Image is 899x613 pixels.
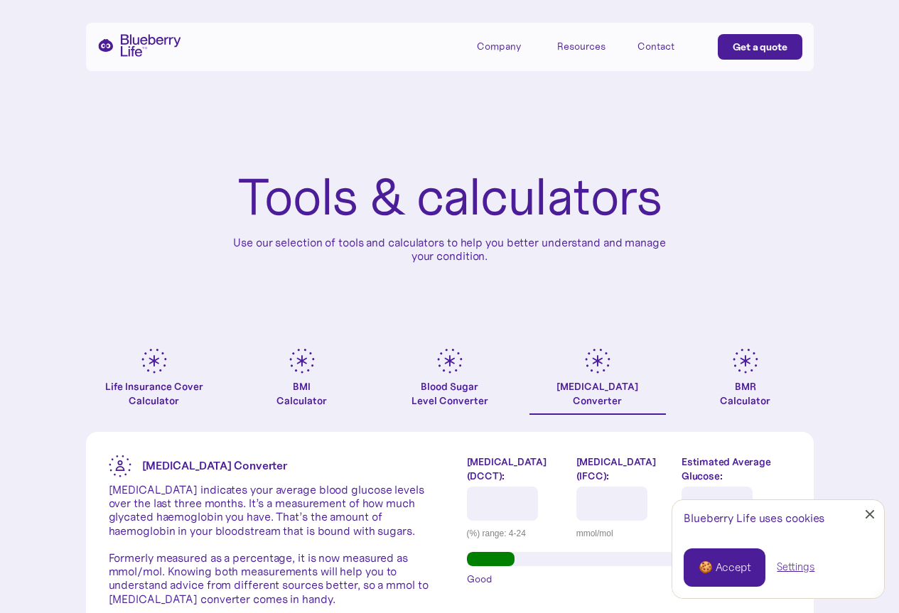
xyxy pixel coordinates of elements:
a: 🍪 Accept [684,548,765,587]
strong: [MEDICAL_DATA] Converter [142,458,288,472]
a: [MEDICAL_DATA]Converter [529,348,666,415]
a: Close Cookie Popup [856,500,884,528]
div: BMI Calculator [276,379,327,408]
div: Company [477,34,541,58]
div: [MEDICAL_DATA] Converter [556,379,638,408]
span: Good [467,572,492,586]
a: BMRCalculator [677,348,814,415]
p: [MEDICAL_DATA] indicates your average blood glucose levels over the last three months. It’s a mea... [109,483,433,606]
a: home [97,34,181,57]
div: BMR Calculator [720,379,770,408]
a: Contact [637,34,701,58]
div: Company [477,40,521,53]
a: Get a quote [718,34,802,60]
div: 🍪 Accept [699,560,750,575]
a: Settings [777,560,814,575]
label: [MEDICAL_DATA] (DCCT): [467,455,566,483]
div: mmol/mol [576,526,671,541]
label: Estimated Average Glucose: [682,455,790,483]
div: Contact [637,40,674,53]
a: Blood SugarLevel Converter [382,348,518,415]
p: Use our selection of tools and calculators to help you better understand and manage your condition. [222,236,677,263]
h1: Tools & calculators [237,170,662,224]
div: Get a quote [733,40,787,54]
a: BMICalculator [234,348,370,415]
div: (%) range: 4-24 [467,526,566,541]
div: Resources [557,34,621,58]
label: [MEDICAL_DATA] (IFCC): [576,455,671,483]
div: Blueberry Life uses cookies [684,511,873,525]
div: Life Insurance Cover Calculator [86,379,222,408]
a: Life Insurance Cover Calculator [86,348,222,415]
div: Resources [557,40,605,53]
div: Blood Sugar Level Converter [411,379,488,408]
